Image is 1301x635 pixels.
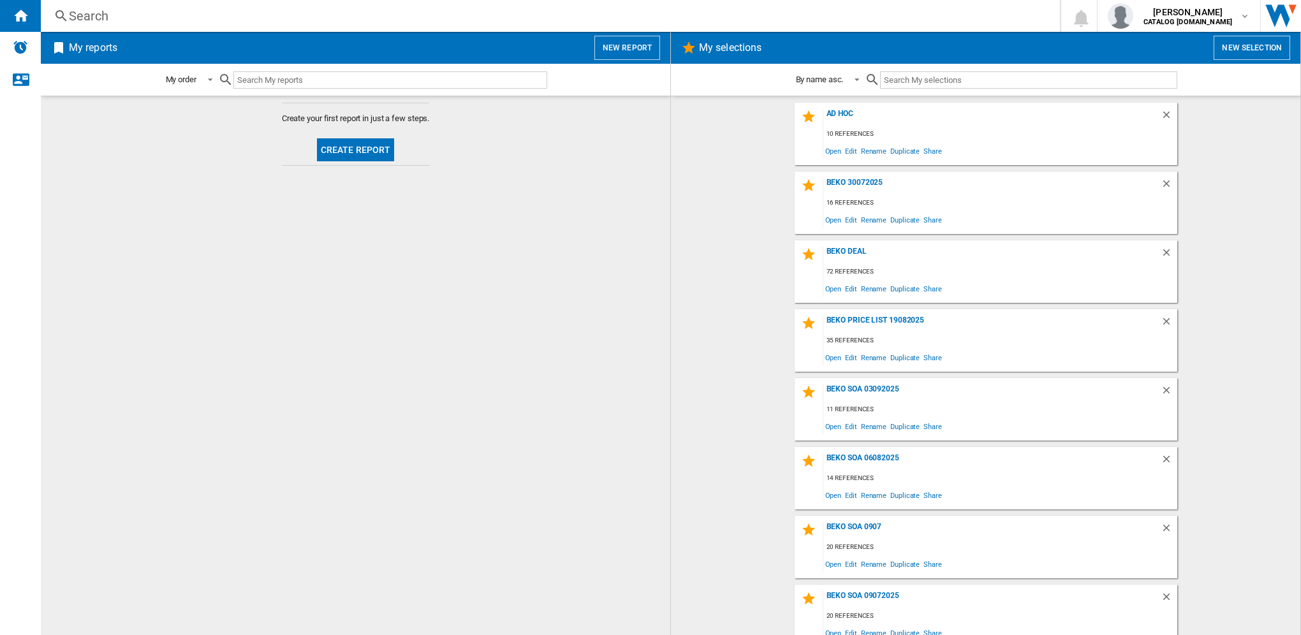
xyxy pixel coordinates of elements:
span: [PERSON_NAME] [1143,6,1232,18]
img: alerts-logo.svg [13,40,28,55]
div: Beko 30072025 [823,178,1161,195]
div: 10 references [823,126,1177,142]
h2: My selections [696,36,764,60]
div: Delete [1161,109,1177,126]
div: Delete [1161,591,1177,608]
div: Delete [1161,316,1177,333]
span: Duplicate [888,349,922,366]
span: Share [922,211,944,228]
button: New report [594,36,660,60]
img: profile.jpg [1108,3,1133,29]
div: Beko SOA 0907 [823,522,1161,539]
span: Duplicate [888,211,922,228]
span: Open [823,211,844,228]
span: Rename [859,418,888,435]
span: Edit [843,142,859,159]
div: 11 references [823,402,1177,418]
span: Edit [843,418,859,435]
span: Duplicate [888,418,922,435]
span: Open [823,555,844,573]
span: Rename [859,555,888,573]
div: Ad Hoc [823,109,1161,126]
div: By name asc. [796,75,844,84]
span: Rename [859,486,888,504]
span: Duplicate [888,555,922,573]
span: Edit [843,555,859,573]
input: Search My reports [233,71,547,89]
b: CATALOG [DOMAIN_NAME] [1143,18,1232,26]
div: 20 references [823,608,1177,624]
span: Open [823,418,844,435]
h2: My reports [66,36,120,60]
div: My order [166,75,196,84]
span: Share [922,418,944,435]
span: Duplicate [888,142,922,159]
span: Duplicate [888,486,922,504]
span: Open [823,486,844,504]
div: Beko Price List 19082025 [823,316,1161,333]
span: Rename [859,280,888,297]
div: 72 references [823,264,1177,280]
span: Share [922,280,944,297]
span: Rename [859,349,888,366]
div: Beko SOA 06082025 [823,453,1161,471]
span: Share [922,142,944,159]
div: Beko Deal [823,247,1161,264]
div: 14 references [823,471,1177,486]
div: Delete [1161,522,1177,539]
div: Search [69,7,1027,25]
div: 35 references [823,333,1177,349]
div: Delete [1161,247,1177,264]
span: Edit [843,486,859,504]
div: Beko SOA 09072025 [823,591,1161,608]
span: Create your first report in just a few steps. [282,113,430,124]
button: Create report [317,138,395,161]
span: Edit [843,349,859,366]
span: Edit [843,280,859,297]
span: Open [823,349,844,366]
div: Delete [1161,453,1177,471]
div: Beko SOA 03092025 [823,384,1161,402]
div: 16 references [823,195,1177,211]
span: Rename [859,211,888,228]
div: 20 references [823,539,1177,555]
span: Open [823,142,844,159]
span: Rename [859,142,888,159]
span: Share [922,486,944,504]
div: Delete [1161,178,1177,195]
span: Share [922,349,944,366]
input: Search My selections [880,71,1177,89]
span: Share [922,555,944,573]
span: Edit [843,211,859,228]
span: Open [823,280,844,297]
button: New selection [1214,36,1290,60]
span: Duplicate [888,280,922,297]
div: Delete [1161,384,1177,402]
